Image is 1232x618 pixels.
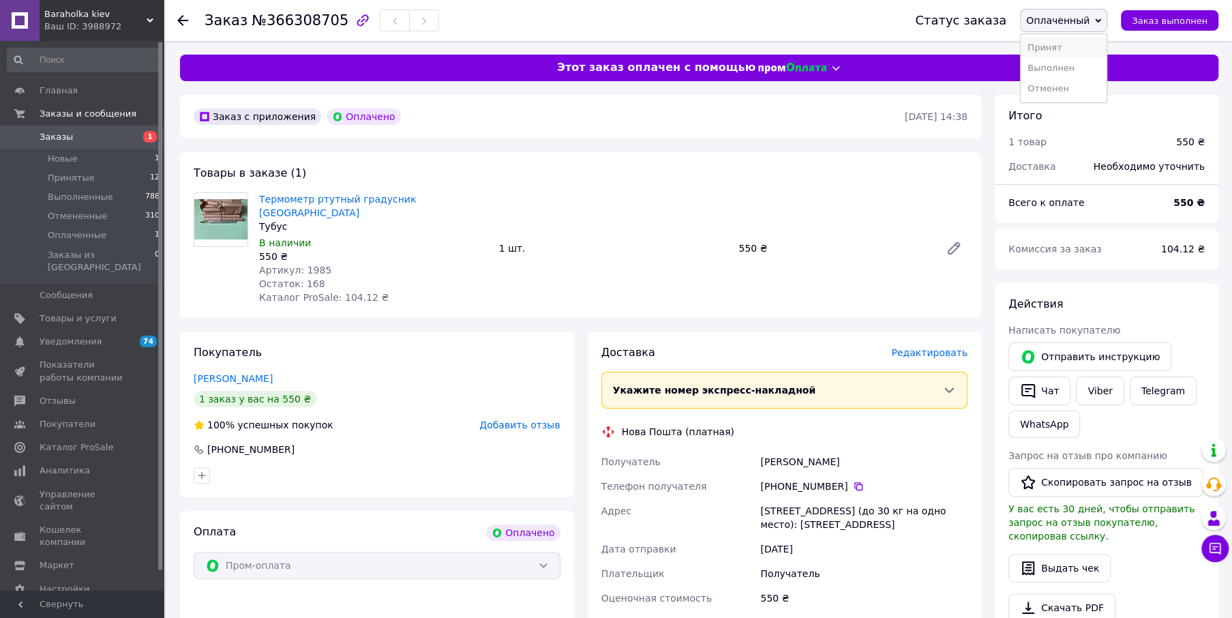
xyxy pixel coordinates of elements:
[1173,197,1205,208] b: 550 ₴
[1076,377,1124,405] a: Viber
[1008,554,1111,583] button: Выдать чек
[1008,161,1055,172] span: Доставка
[44,20,164,33] div: Ваш ID: 3988972
[1130,377,1197,405] a: Telegram
[206,443,296,456] div: [PHONE_NUMBER]
[145,191,160,203] span: 788
[48,210,107,222] span: Отмененные
[613,385,816,396] span: Укажите номер экспресс-накладной
[1161,244,1205,254] span: 104.12 ₴
[259,292,389,303] span: Каталог ProSale: 104.12 ₴
[601,544,676,555] span: Дата отправки
[194,391,316,407] div: 1 заказ у вас на 550 ₴
[1008,244,1102,254] span: Комиссия за заказ
[194,199,247,239] img: Термометр ртутный градусник СССР
[194,418,333,432] div: успешных покупок
[40,336,102,348] span: Уведомления
[1201,535,1229,562] button: Чат с покупателем
[207,420,235,430] span: 100%
[259,250,488,263] div: 550 ₴
[40,441,113,454] span: Каталог ProSale
[40,488,126,513] span: Управление сайтом
[145,210,160,222] span: 310
[1021,58,1107,78] li: Выполнен
[915,14,1006,27] div: Статус заказа
[194,166,306,179] span: Товары в заказе (1)
[1008,136,1047,147] span: 1 товар
[601,593,712,604] span: Оценочная стоимость
[601,481,707,492] span: Телефон получателя
[757,561,970,586] div: Получатель
[48,191,113,203] span: Выполненные
[1008,325,1120,336] span: Написать покупателю
[259,237,311,248] span: В наличии
[1121,10,1218,31] button: Заказ выполнен
[757,450,970,474] div: [PERSON_NAME]
[1008,411,1080,438] a: WhatsApp
[48,249,155,274] span: Заказы из [GEOGRAPHIC_DATA]
[259,220,488,233] div: Тубус
[1008,468,1203,497] button: Скопировать запрос на отзыв
[40,131,73,143] span: Заказы
[1008,450,1167,461] span: Запрос на отзыв про компанию
[48,153,78,165] span: Новые
[194,525,236,538] span: Оплата
[155,229,160,241] span: 1
[1085,151,1213,181] div: Необходимо уточнить
[760,480,967,493] div: [PHONE_NUMBER]
[601,505,631,516] span: Адрес
[891,347,967,358] span: Редактировать
[194,373,273,384] a: [PERSON_NAME]
[155,249,160,274] span: 0
[40,312,117,325] span: Товары и услуги
[40,395,76,407] span: Отзывы
[48,172,95,184] span: Принятые
[601,346,655,359] span: Доставка
[757,537,970,561] div: [DATE]
[1008,342,1171,371] button: Отправить инструкцию
[1021,78,1107,99] li: Отменен
[40,359,126,383] span: Показатели работы компании
[205,12,247,29] span: Заказ
[252,12,348,29] span: №366308705
[1008,297,1063,310] span: Действия
[44,8,147,20] span: Baraholka kiev
[40,465,90,477] span: Аналитика
[7,48,161,72] input: Поиск
[557,60,755,76] span: Этот заказ оплачен с помощью
[143,131,157,143] span: 1
[940,235,967,262] a: Редактировать
[40,108,136,120] span: Заказы и сообщения
[48,229,106,241] span: Оплаченные
[40,418,95,430] span: Покупатели
[155,153,160,165] span: 1
[194,108,321,125] div: Заказ с приложения
[259,194,416,218] a: Термометр ртутный градусник [GEOGRAPHIC_DATA]
[601,568,665,579] span: Плательщик
[601,456,661,467] span: Получатель
[618,425,738,439] div: Нова Пошта (платная)
[757,499,970,537] div: [STREET_ADDRESS] (до 30 кг на одно место): [STREET_ADDRESS]
[40,583,89,595] span: Настройки
[1132,16,1207,26] span: Заказ выполнен
[486,525,560,541] div: Оплачено
[1008,197,1084,208] span: Всего к оплате
[194,346,262,359] span: Покупатель
[40,559,74,572] span: Маркет
[150,172,160,184] span: 12
[479,420,560,430] span: Добавить отзыв
[40,524,126,548] span: Кошелек компании
[259,278,325,289] span: Остаток: 168
[1176,135,1205,149] div: 550 ₴
[757,586,970,610] div: 550 ₴
[733,239,935,258] div: 550 ₴
[140,336,157,347] span: 74
[905,111,967,122] time: [DATE] 14:38
[1008,109,1042,122] span: Итого
[327,108,400,125] div: Оплачено
[40,85,78,97] span: Главная
[259,265,331,276] span: Артикул: 1985
[1026,15,1090,26] span: Оплаченный
[1008,503,1195,542] span: У вас есть 30 дней, чтобы отправить запрос на отзыв покупателю, скопировав ссылку.
[1021,38,1107,58] li: Принят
